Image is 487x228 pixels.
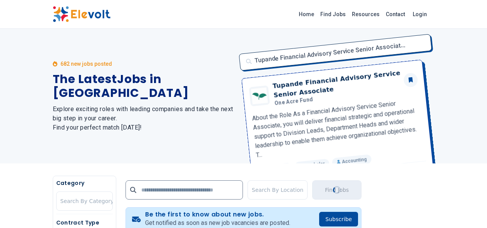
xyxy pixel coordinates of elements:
[408,7,432,22] a: Login
[53,72,234,100] h1: The Latest Jobs in [GEOGRAPHIC_DATA]
[53,6,110,22] img: Elevolt
[56,179,113,187] h5: Category
[317,8,349,20] a: Find Jobs
[312,180,361,200] button: Find JobsLoading...
[145,218,290,228] p: Get notified as soon as new job vacancies are posted.
[53,105,234,132] h2: Explore exciting roles with leading companies and take the next big step in your career. Find you...
[319,212,358,226] button: Subscribe
[296,8,317,20] a: Home
[145,211,290,218] h4: Be the first to know about new jobs.
[60,60,112,68] p: 682 new jobs posted
[349,8,383,20] a: Resources
[56,219,113,226] h5: Contract Type
[383,8,408,20] a: Contact
[449,191,487,228] iframe: Chat Widget
[333,186,341,194] div: Loading...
